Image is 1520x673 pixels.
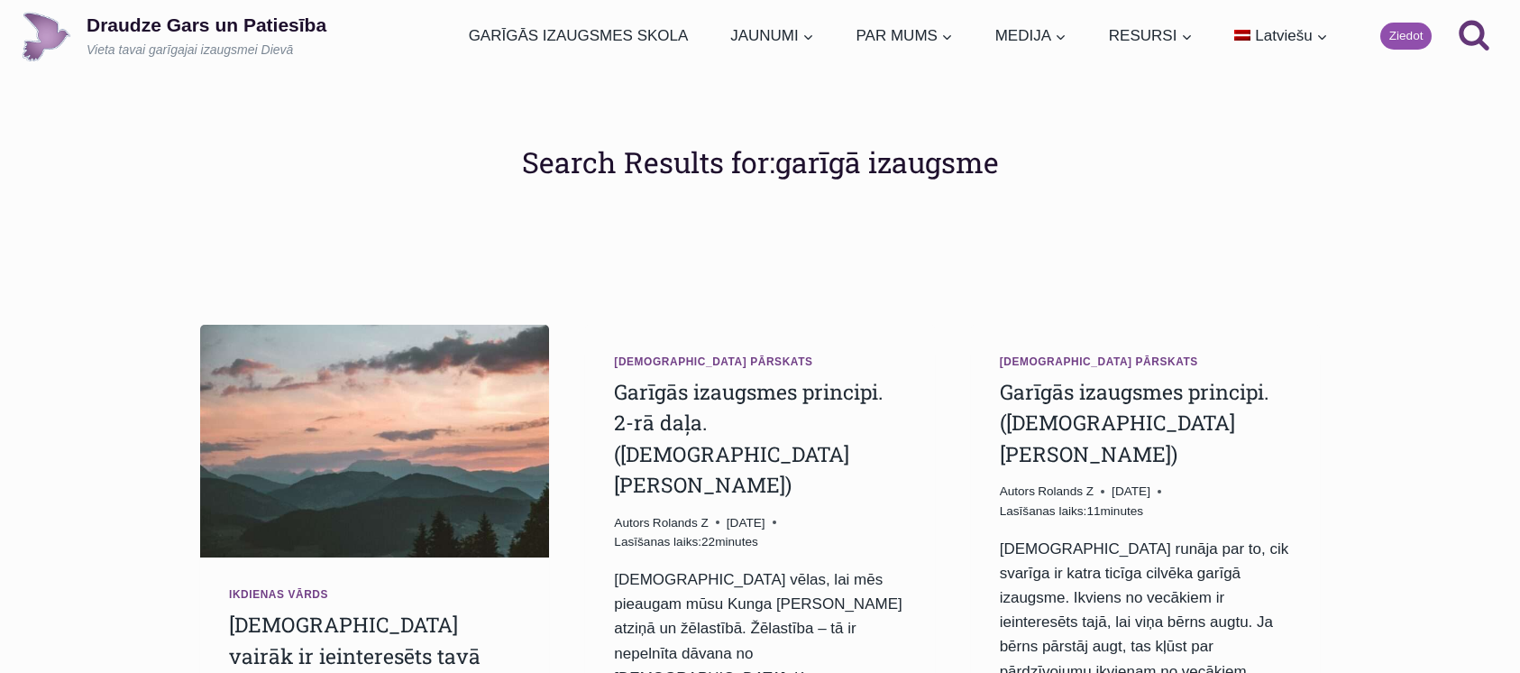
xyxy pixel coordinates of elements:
[614,513,649,533] span: Autors
[1038,484,1094,498] a: Rolands Z
[653,516,709,530] a: Rolands Z
[1450,12,1498,60] button: View Search Form
[22,12,71,61] img: Draudze Gars un Patiesība
[1380,23,1432,50] a: Ziedot
[1000,378,1269,467] a: Garīgās izaugsmes principi. ([DEMOGRAPHIC_DATA] [PERSON_NAME])
[614,355,812,368] a: [DEMOGRAPHIC_DATA] pārskats
[1000,502,1143,521] span: 11
[727,513,765,533] time: [DATE]
[522,141,999,184] h1: Search Results for:
[614,378,884,499] a: Garīgās izaugsmes principi. 2-rā daļa. ([DEMOGRAPHIC_DATA] [PERSON_NAME])
[856,23,953,48] span: PAR MUMS
[1255,27,1312,44] span: Latviešu
[1000,482,1035,502] span: Autors
[1000,355,1198,368] a: [DEMOGRAPHIC_DATA] pārskats
[87,41,326,60] p: Vieta tavai garīgajai izaugsmei Dievā
[229,588,328,601] a: Ikdienas vārds
[1112,482,1150,502] time: [DATE]
[995,23,1067,48] span: MEDIJA
[775,143,999,181] span: garīgā izaugsme
[1101,504,1144,518] span: minutes
[614,535,701,549] span: Lasīšanas laiks:
[22,12,326,61] a: Draudze Gars un PatiesībaVieta tavai garīgajai izaugsmei Dievā
[1109,23,1193,48] span: RESURSI
[200,325,549,558] img: Dievs vairāk ir ieinteresēts tavā garīgajā izaugsmē, tava rakstura formēšanā, nekā ātrā atbildē u...
[1000,504,1087,518] span: Lasīšanas laiks:
[715,535,758,549] span: minutes
[730,23,814,48] span: JAUNUMI
[87,14,326,36] p: Draudze Gars un Patiesība
[614,532,757,552] span: 22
